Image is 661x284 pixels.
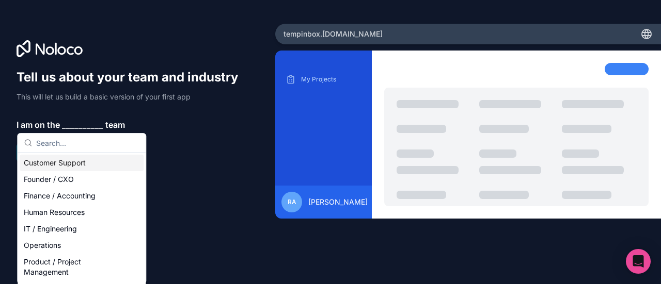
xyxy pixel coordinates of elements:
span: rA [288,198,296,206]
div: Human Resources [20,204,144,221]
span: team [105,119,125,131]
span: [PERSON_NAME] [308,197,368,207]
div: Customer Support [20,155,144,171]
div: Operations [20,237,144,254]
div: Open Intercom Messenger [626,249,651,274]
p: This will let us build a basic version of your first app [17,92,248,102]
div: Founder / CXO [20,171,144,188]
div: IT / Engineering [20,221,144,237]
div: scrollable content [284,71,364,177]
span: tempinbox .[DOMAIN_NAME] [284,29,383,39]
span: I am on the [17,119,60,131]
h1: Tell us about your team and industry [17,69,248,86]
p: My Projects [301,75,361,83]
div: Product / Project Management [20,254,144,280]
span: __________ [62,119,103,131]
input: Search... [36,133,139,152]
div: Finance / Accounting [20,188,144,204]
